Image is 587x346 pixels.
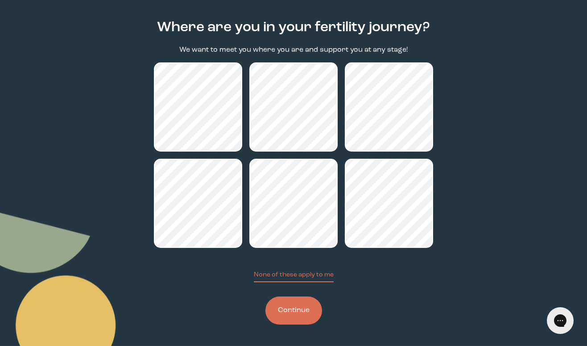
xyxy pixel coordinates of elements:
button: None of these apply to me [254,270,334,282]
button: Continue [265,297,322,325]
p: We want to meet you where you are and support you at any stage! [179,45,408,55]
h2: Where are you in your fertility journey? [157,17,430,38]
iframe: Gorgias live chat messenger [542,304,578,337]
